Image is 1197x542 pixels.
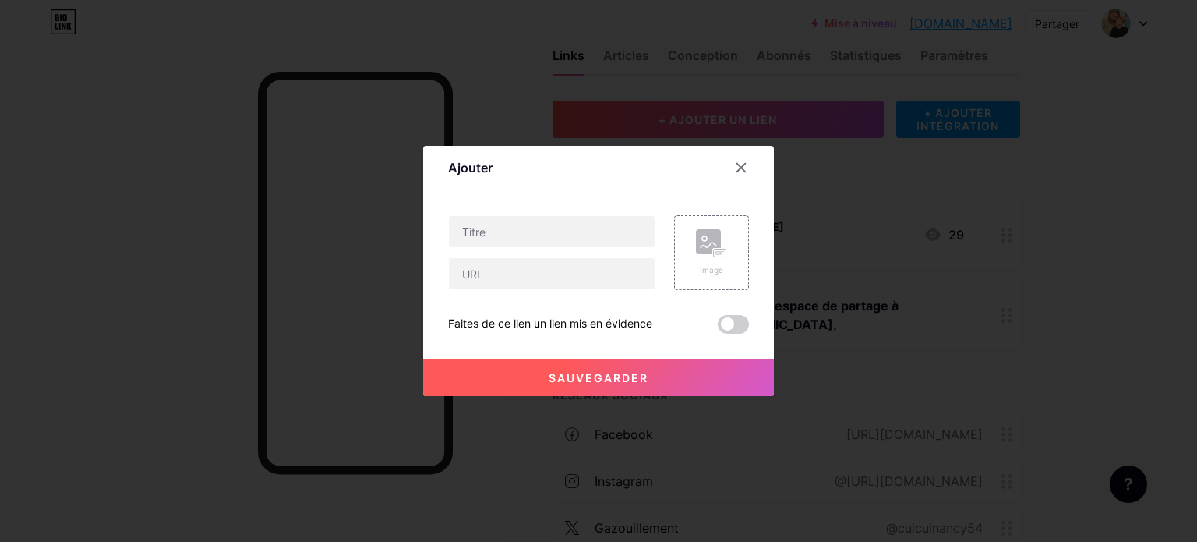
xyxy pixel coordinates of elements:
font: Sauvegarder [549,371,648,384]
button: Sauvegarder [423,359,774,396]
input: URL [449,258,655,289]
input: Titre [449,216,655,247]
font: Faites de ce lien un lien mis en évidence [448,317,652,330]
font: Image [700,265,723,275]
font: Ajouter [448,160,493,175]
